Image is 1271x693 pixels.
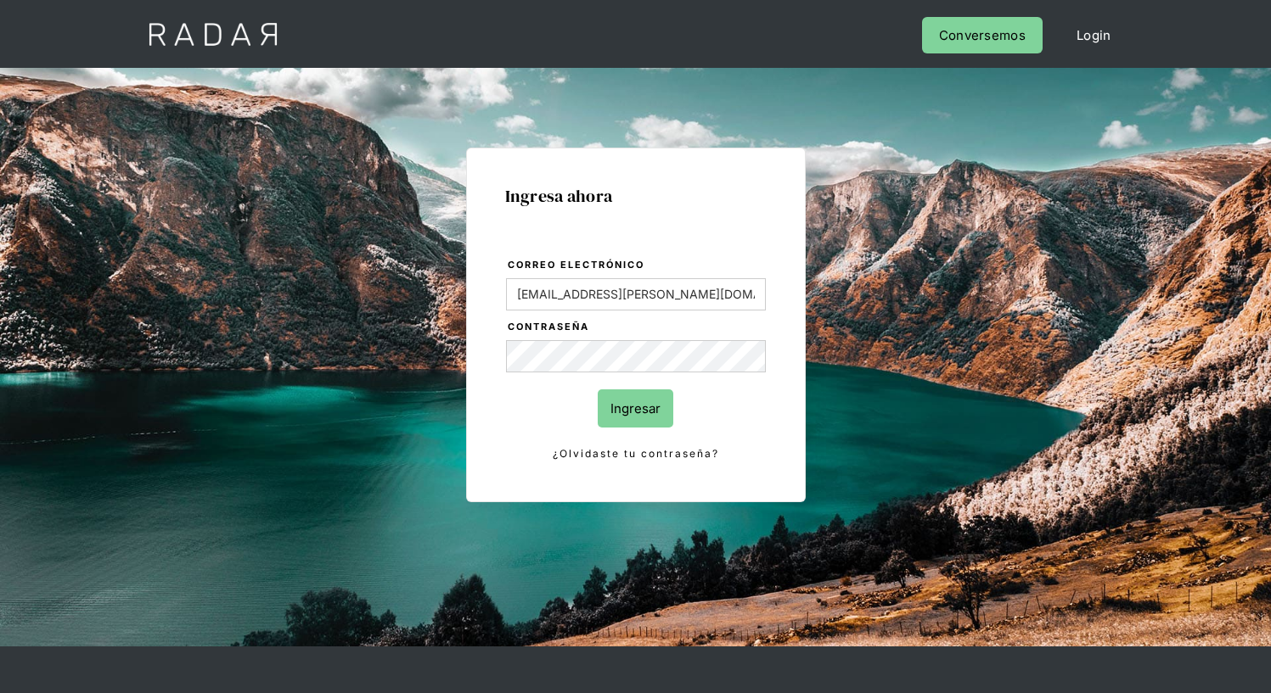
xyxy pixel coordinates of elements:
[505,187,767,205] h1: Ingresa ahora
[598,389,673,428] input: Ingresar
[506,444,766,463] a: ¿Olvidaste tu contraseña?
[922,17,1043,53] a: Conversemos
[1060,17,1128,53] a: Login
[508,319,766,336] label: Contraseña
[508,257,766,274] label: Correo electrónico
[506,278,766,310] input: bruce@wayne.com
[505,256,767,463] form: Login Form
